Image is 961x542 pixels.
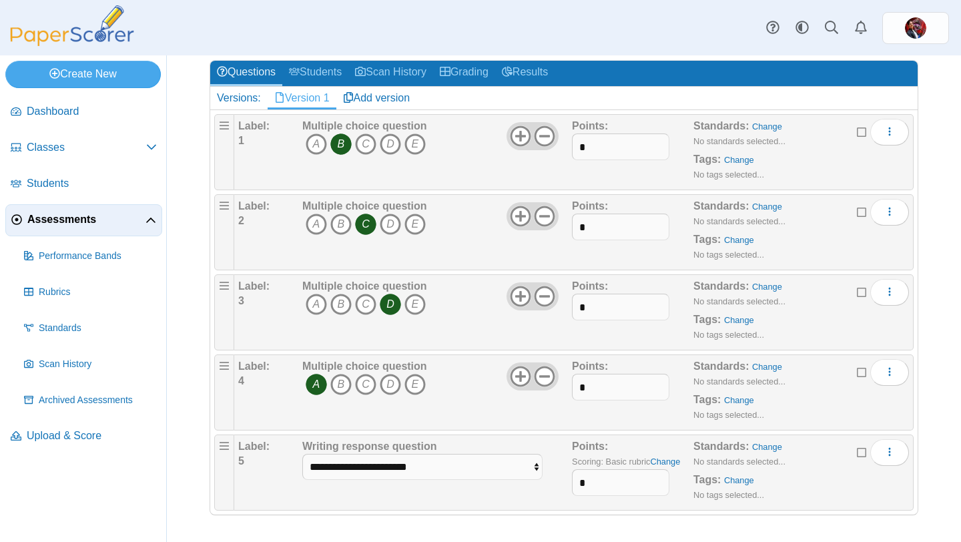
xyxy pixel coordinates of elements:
[572,120,608,131] b: Points:
[238,135,244,146] b: 1
[752,282,782,292] a: Change
[693,154,721,165] b: Tags:
[5,5,139,46] img: PaperScorer
[882,12,949,44] a: ps.yyrSfKExD6VWH9yo
[905,17,926,39] img: ps.yyrSfKExD6VWH9yo
[724,475,754,485] a: Change
[210,61,282,85] a: Questions
[846,13,876,43] a: Alerts
[39,358,157,371] span: Scan History
[693,410,764,420] small: No tags selected...
[724,235,754,245] a: Change
[752,202,782,212] a: Change
[724,315,754,325] a: Change
[306,214,327,235] i: A
[214,274,234,350] div: Drag handle
[693,170,764,180] small: No tags selected...
[348,61,433,85] a: Scan History
[572,280,608,292] b: Points:
[380,294,401,315] i: D
[19,276,162,308] a: Rubrics
[238,455,244,467] b: 5
[752,442,782,452] a: Change
[214,435,234,511] div: Drag handle
[693,490,764,500] small: No tags selected...
[404,133,426,155] i: E
[210,87,268,109] div: Versions:
[5,96,162,128] a: Dashboard
[330,214,352,235] i: B
[572,441,608,452] b: Points:
[238,295,244,306] b: 3
[214,354,234,431] div: Drag handle
[39,250,157,263] span: Performance Bands
[19,240,162,272] a: Performance Bands
[380,214,401,235] i: D
[268,87,336,109] a: Version 1
[724,395,754,405] a: Change
[433,61,495,85] a: Grading
[693,474,721,485] b: Tags:
[693,314,721,325] b: Tags:
[5,132,162,164] a: Classes
[302,441,437,452] b: Writing response question
[238,200,270,212] b: Label:
[238,120,270,131] b: Label:
[306,374,327,395] i: A
[238,215,244,226] b: 2
[650,457,680,467] a: Change
[693,216,785,226] small: No standards selected...
[5,421,162,453] a: Upload & Score
[5,37,139,48] a: PaperScorer
[5,204,162,236] a: Assessments
[380,133,401,155] i: D
[39,286,157,299] span: Rubrics
[752,362,782,372] a: Change
[870,119,909,146] button: More options
[404,214,426,235] i: E
[693,120,749,131] b: Standards:
[355,294,376,315] i: C
[306,133,327,155] i: A
[27,212,145,227] span: Assessments
[27,429,157,443] span: Upload & Score
[693,136,785,146] small: No standards selected...
[404,374,426,395] i: E
[27,104,157,119] span: Dashboard
[693,457,785,467] small: No standards selected...
[214,194,234,270] div: Drag handle
[306,294,327,315] i: A
[404,294,426,315] i: E
[19,348,162,380] a: Scan History
[572,360,608,372] b: Points:
[693,296,785,306] small: No standards selected...
[495,61,555,85] a: Results
[302,360,427,372] b: Multiple choice question
[693,330,764,340] small: No tags selected...
[572,200,608,212] b: Points:
[693,376,785,386] small: No standards selected...
[693,280,749,292] b: Standards:
[355,133,376,155] i: C
[693,250,764,260] small: No tags selected...
[870,359,909,386] button: More options
[302,200,427,212] b: Multiple choice question
[330,374,352,395] i: B
[238,360,270,372] b: Label:
[330,133,352,155] i: B
[693,234,721,245] b: Tags:
[39,322,157,335] span: Standards
[282,61,348,85] a: Students
[752,121,782,131] a: Change
[5,61,161,87] a: Create New
[302,280,427,292] b: Multiple choice question
[238,375,244,386] b: 4
[355,214,376,235] i: C
[336,87,417,109] a: Add version
[870,199,909,226] button: More options
[572,457,680,467] small: Scoring: Basic rubric
[5,168,162,200] a: Students
[693,441,749,452] b: Standards:
[693,360,749,372] b: Standards:
[39,394,157,407] span: Archived Assessments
